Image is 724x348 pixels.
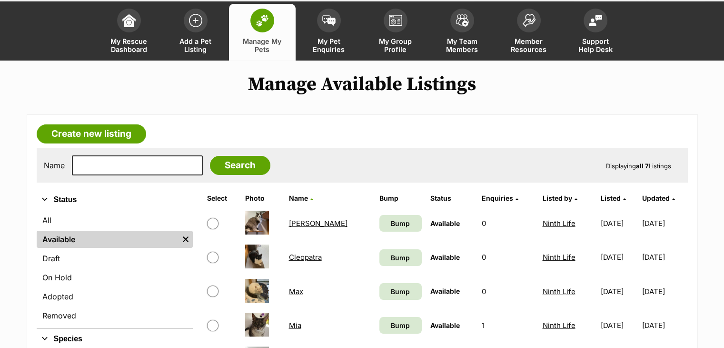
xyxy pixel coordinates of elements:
[37,210,193,328] div: Status
[289,253,322,262] a: Cleopatra
[37,212,193,229] a: All
[642,309,686,342] td: [DATE]
[478,207,538,240] td: 0
[642,207,686,240] td: [DATE]
[391,253,410,263] span: Bump
[229,4,296,61] a: Manage My Pets
[289,321,301,330] a: Mia
[174,37,217,53] span: Add a Pet Listing
[37,231,179,248] a: Available
[256,14,269,27] img: manage-my-pets-icon-02211641906a0b7f246fdf0571729dbe1e7629f14944591b6c1af311fb30b64b.svg
[203,191,240,206] th: Select
[307,37,350,53] span: My Pet Enquiries
[389,15,402,26] img: group-profile-icon-3fa3cf56718a62981997c0bc7e787c4b2cf8bcc04b72c1350f741eb67cf2f40e.svg
[44,161,65,170] label: Name
[426,191,477,206] th: Status
[289,194,313,202] a: Name
[379,317,422,334] a: Bump
[542,321,575,330] a: Ninth Life
[376,191,426,206] th: Bump
[597,241,641,274] td: [DATE]
[542,253,575,262] a: Ninth Life
[37,124,146,143] a: Create new listing
[589,15,602,26] img: help-desk-icon-fdf02630f3aa405de69fd3d07c3f3aa587a6932b1a1747fa1d2bba05be0121f9.svg
[37,194,193,206] button: Status
[601,194,621,202] span: Listed
[241,37,284,53] span: Manage My Pets
[507,37,550,53] span: Member Resources
[289,194,308,202] span: Name
[241,191,284,206] th: Photo
[379,283,422,300] a: Bump
[542,219,575,228] a: Ninth Life
[522,14,536,27] img: member-resources-icon-8e73f808a243e03378d46382f2149f9095a855e16c252ad45f914b54edf8863c.svg
[642,241,686,274] td: [DATE]
[430,321,460,329] span: Available
[597,207,641,240] td: [DATE]
[601,194,626,202] a: Listed
[430,253,460,261] span: Available
[642,194,670,202] span: Updated
[496,4,562,61] a: Member Resources
[289,219,347,228] a: [PERSON_NAME]
[597,275,641,308] td: [DATE]
[37,288,193,305] a: Adopted
[37,250,193,267] a: Draft
[391,287,410,297] span: Bump
[429,4,496,61] a: My Team Members
[122,14,136,27] img: dashboard-icon-eb2f2d2d3e046f16d808141f083e7271f6b2e854fb5c12c21221c1fb7104beca.svg
[37,333,193,345] button: Species
[642,194,675,202] a: Updated
[391,218,410,228] span: Bump
[108,37,150,53] span: My Rescue Dashboard
[482,194,513,202] span: translation missing: en.admin.listings.index.attributes.enquiries
[430,219,460,227] span: Available
[37,269,193,286] a: On Hold
[478,309,538,342] td: 1
[362,4,429,61] a: My Group Profile
[542,194,572,202] span: Listed by
[96,4,162,61] a: My Rescue Dashboard
[162,4,229,61] a: Add a Pet Listing
[37,307,193,324] a: Removed
[606,162,671,170] span: Displaying Listings
[642,275,686,308] td: [DATE]
[482,194,518,202] a: Enquiries
[179,231,193,248] a: Remove filter
[379,249,422,266] a: Bump
[542,194,577,202] a: Listed by
[542,287,575,296] a: Ninth Life
[562,4,629,61] a: Support Help Desk
[478,275,538,308] td: 0
[478,241,538,274] td: 0
[245,313,269,337] img: Mia
[636,162,649,170] strong: all 7
[456,14,469,27] img: team-members-icon-5396bd8760b3fe7c0b43da4ab00e1e3bb1a5d9ba89233759b79545d2d3fc5d0d.svg
[574,37,617,53] span: Support Help Desk
[189,14,202,27] img: add-pet-listing-icon-0afa8454b4691262ce3f59096e99ab1cd57d4a30225e0717b998d2c9b9846f56.svg
[391,320,410,330] span: Bump
[296,4,362,61] a: My Pet Enquiries
[289,287,303,296] a: Max
[597,309,641,342] td: [DATE]
[322,15,336,26] img: pet-enquiries-icon-7e3ad2cf08bfb03b45e93fb7055b45f3efa6380592205ae92323e6603595dc1f.svg
[374,37,417,53] span: My Group Profile
[379,215,422,232] a: Bump
[441,37,484,53] span: My Team Members
[210,156,270,175] input: Search
[430,287,460,295] span: Available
